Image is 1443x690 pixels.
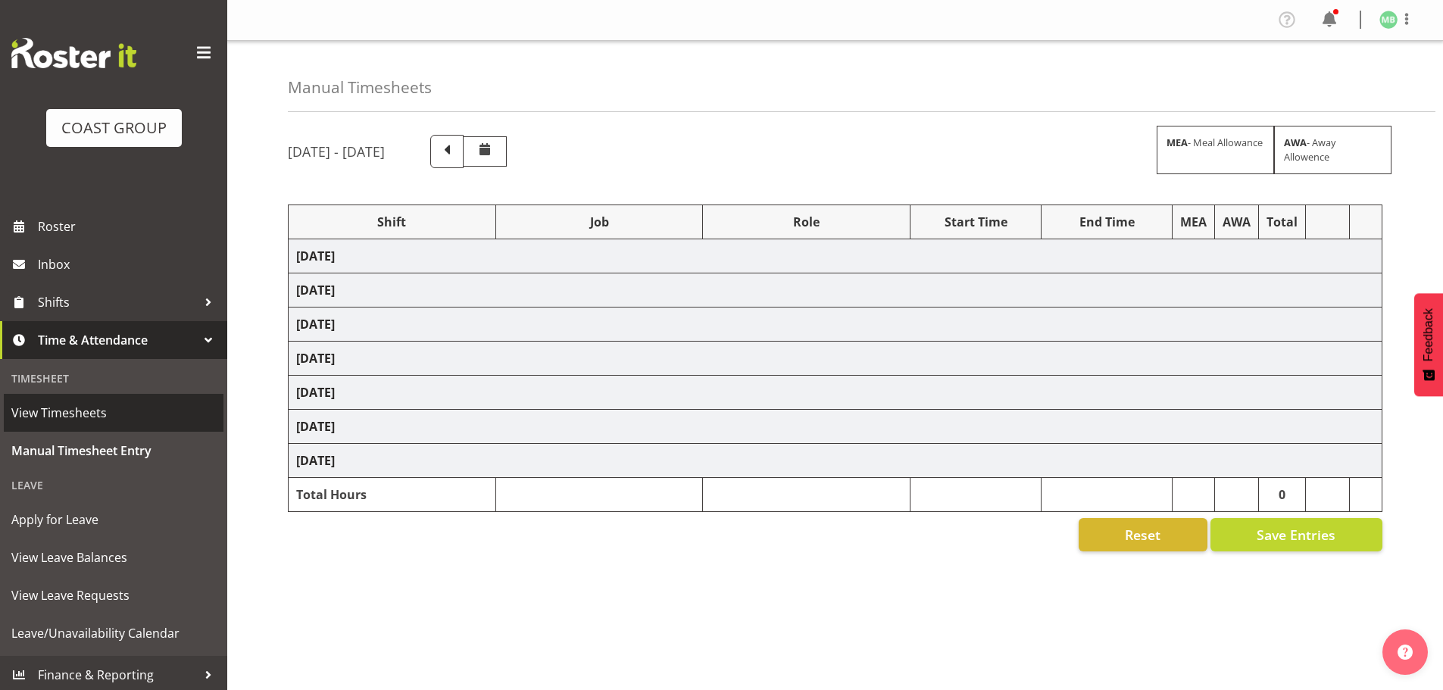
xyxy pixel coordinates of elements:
strong: MEA [1167,136,1188,149]
div: AWA [1223,213,1251,231]
td: [DATE] [289,410,1382,444]
button: Save Entries [1210,518,1382,551]
a: View Leave Requests [4,576,223,614]
a: Leave/Unavailability Calendar [4,614,223,652]
div: Shift [296,213,488,231]
div: COAST GROUP [61,117,167,139]
div: - Away Allowence [1274,126,1391,174]
span: Shifts [38,291,197,314]
h4: Manual Timesheets [288,79,432,96]
img: help-xxl-2.png [1398,645,1413,660]
td: [DATE] [289,342,1382,376]
div: MEA [1180,213,1207,231]
strong: AWA [1284,136,1307,149]
div: Timesheet [4,363,223,394]
img: mike-bullock1158.jpg [1379,11,1398,29]
span: Save Entries [1257,525,1335,545]
span: Feedback [1422,308,1435,361]
span: View Leave Requests [11,584,216,607]
button: Feedback - Show survey [1414,293,1443,396]
span: Leave/Unavailability Calendar [11,622,216,645]
span: Finance & Reporting [38,663,197,686]
div: - Meal Allowance [1157,126,1274,174]
div: Job [504,213,695,231]
td: [DATE] [289,444,1382,478]
a: View Leave Balances [4,539,223,576]
div: Leave [4,470,223,501]
td: 0 [1259,478,1306,512]
h5: [DATE] - [DATE] [288,143,385,160]
a: View Timesheets [4,394,223,432]
div: Start Time [918,213,1033,231]
span: Manual Timesheet Entry [11,439,216,462]
td: [DATE] [289,308,1382,342]
a: Manual Timesheet Entry [4,432,223,470]
div: End Time [1049,213,1164,231]
span: Reset [1125,525,1160,545]
img: Rosterit website logo [11,38,136,68]
button: Reset [1079,518,1207,551]
a: Apply for Leave [4,501,223,539]
span: Time & Attendance [38,329,197,351]
span: Inbox [38,253,220,276]
span: View Timesheets [11,401,216,424]
div: Role [711,213,902,231]
td: [DATE] [289,239,1382,273]
td: Total Hours [289,478,496,512]
span: Apply for Leave [11,508,216,531]
div: Total [1267,213,1298,231]
span: View Leave Balances [11,546,216,569]
span: Roster [38,215,220,238]
td: [DATE] [289,376,1382,410]
td: [DATE] [289,273,1382,308]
